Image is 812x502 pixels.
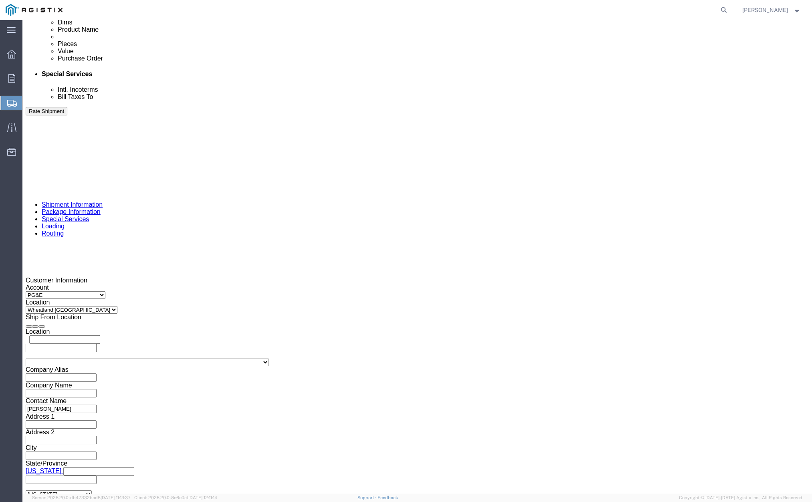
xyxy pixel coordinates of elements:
[32,495,131,500] span: Server: 2025.20.0-db47332bad5
[378,495,398,500] a: Feedback
[742,5,801,15] button: [PERSON_NAME]
[22,20,812,494] iframe: FS Legacy Container
[679,494,802,501] span: Copyright © [DATE]-[DATE] Agistix Inc., All Rights Reserved
[6,4,63,16] img: logo
[101,495,131,500] span: [DATE] 11:13:37
[358,495,378,500] a: Support
[742,6,788,14] span: Joshua Nunez
[188,495,217,500] span: [DATE] 12:11:14
[134,495,217,500] span: Client: 2025.20.0-8c6e0cf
